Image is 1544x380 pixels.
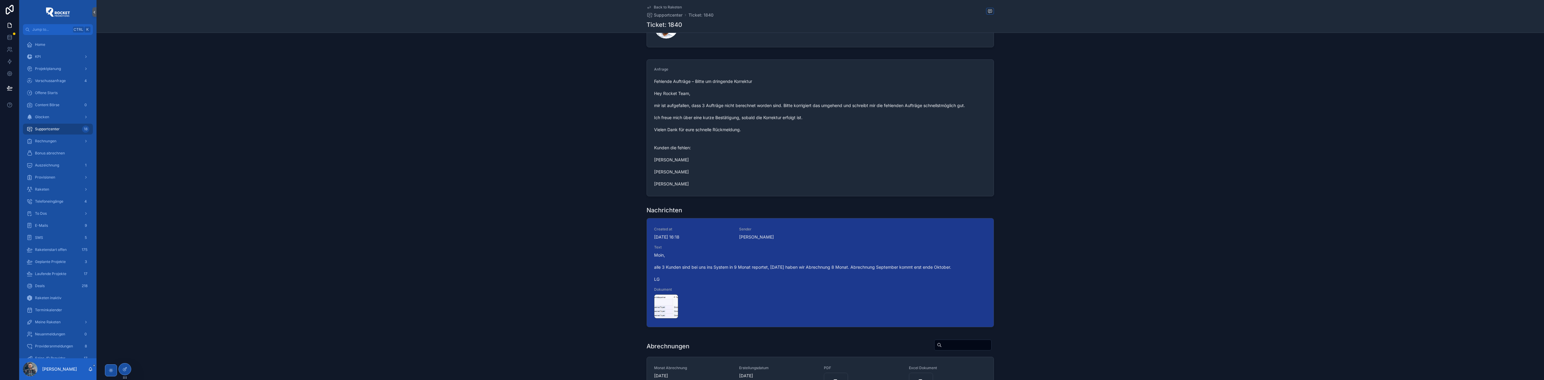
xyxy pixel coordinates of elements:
span: Bonus abrechnen [35,151,65,156]
span: Raketen inaktiv [35,296,62,300]
h1: Ticket: 1840 [647,21,682,29]
button: Jump to...CtrlK [23,24,93,35]
span: Ctrl [73,27,84,33]
span: Provideranmeldungen [35,344,73,349]
span: PDF [824,366,902,370]
a: KPI [23,51,93,62]
span: Raketenstart offen [35,247,67,252]
a: Back to Raketen [647,5,682,10]
a: SMS5 [23,232,93,243]
a: Vorschussanfrage4 [23,75,93,86]
h1: Abrechnungen [647,342,689,350]
h1: Nachrichten [647,206,682,214]
span: Neuanmeldungen [35,332,65,337]
span: Supportcenter [35,127,60,131]
div: 18 [82,125,89,133]
span: Home [35,42,45,47]
a: Auszeichnung1 [23,160,93,171]
div: 0 [82,331,89,338]
span: Created at [654,227,732,232]
a: To Dos [23,208,93,219]
a: Glocken [23,112,93,122]
span: Sales-ID Provider [35,356,65,361]
span: Provisionen [35,175,55,180]
span: E-Mails [35,223,48,228]
div: 17 [82,355,89,362]
span: K [85,27,90,32]
div: 1 [82,162,89,169]
span: Deals [35,283,45,288]
a: Supportcenter18 [23,124,93,135]
a: Bonus abrechnen [23,148,93,159]
a: Raketenstart offen175 [23,244,93,255]
span: Meine Raketen [35,320,61,325]
span: Rechnungen [35,139,56,144]
a: Telefoneingänge4 [23,196,93,207]
a: E-Mails9 [23,220,93,231]
div: scrollable content [19,35,96,358]
a: Projektplanung [23,63,93,74]
a: Deals218 [23,280,93,291]
span: Text [654,245,986,250]
a: Supportcenter [647,12,682,18]
span: Anfrage [654,67,668,71]
a: Raketen inaktiv [23,293,93,303]
a: Provideranmeldungen8 [23,341,93,352]
span: Excel Dokument [909,366,987,370]
div: 0 [82,101,89,109]
span: Supportcenter [654,12,682,18]
span: Projektplanung [35,66,61,71]
span: Telefoneingänge [35,199,63,204]
div: 5 [82,234,89,241]
span: Sender [739,227,817,232]
div: 8 [82,343,89,350]
span: Jump to... [32,27,71,32]
span: Back to Raketen [654,5,682,10]
img: App logo [46,7,70,17]
p: [PERSON_NAME] [42,366,77,372]
span: Raketen [35,187,49,192]
span: [DATE] [739,373,817,379]
span: Dokument [654,287,732,292]
span: Monat Abrechnung [654,366,732,370]
span: To Dos [35,211,47,216]
span: Auszeichnung [35,163,59,168]
a: Provisionen [23,172,93,183]
a: Ticket: 1840 [688,12,713,18]
span: Laufende Projekte [35,271,66,276]
div: 4 [82,77,89,84]
span: Fehlende Aufträge – Bitte um dringende Korrektur Hey Rocket Team, mir ist aufgefallen, dass 3 Auf... [654,78,986,187]
div: 3 [82,258,89,265]
span: Offene Starts [35,90,58,95]
div: 4 [82,198,89,205]
a: Meine Raketen [23,317,93,328]
a: Home [23,39,93,50]
span: Geplante Projekte [35,259,66,264]
span: [DATE] [654,373,732,379]
div: 9 [82,222,89,229]
span: Vorschussanfrage [35,78,66,83]
a: Terminkalender [23,305,93,315]
span: Glocken [35,115,49,119]
a: Content Börse0 [23,100,93,110]
span: Terminkalender [35,308,62,312]
div: 17 [82,270,89,277]
a: Offene Starts [23,87,93,98]
a: Rechnungen [23,136,93,147]
div: 175 [80,246,89,253]
span: Erstellungsdatum [739,366,817,370]
a: Sales-ID Provider17 [23,353,93,364]
span: SMS [35,235,43,240]
div: 218 [80,282,89,290]
a: Neuanmeldungen0 [23,329,93,340]
a: Laufende Projekte17 [23,268,93,279]
a: Raketen [23,184,93,195]
span: Moin, alle 3 Kunden sind bei uns ins System in 9 Monat reportet, [DATE] haben wir Abrechnung 8 Mo... [654,252,986,282]
span: [DATE] 16:18 [654,234,732,240]
span: Content Börse [35,103,59,107]
span: KPI [35,54,41,59]
span: [PERSON_NAME] [739,234,774,240]
a: Geplante Projekte3 [23,256,93,267]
